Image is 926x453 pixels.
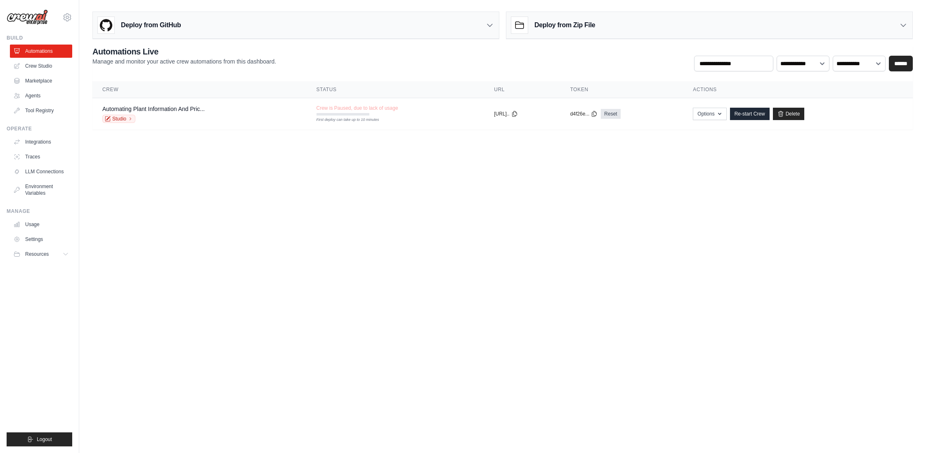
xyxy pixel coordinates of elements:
a: Traces [10,150,72,163]
img: GitHub Logo [98,17,114,33]
h2: Automations Live [92,46,276,57]
h3: Deploy from Zip File [534,20,595,30]
a: Integrations [10,135,72,149]
button: Logout [7,432,72,446]
button: d4f26e... [570,111,598,117]
a: Automating Plant Information And Pric... [102,106,205,112]
th: Actions [683,81,913,98]
a: Agents [10,89,72,102]
a: Marketplace [10,74,72,87]
a: Settings [10,233,72,246]
th: URL [484,81,560,98]
img: Logo [7,9,48,25]
div: Operate [7,125,72,132]
a: Usage [10,218,72,231]
div: Manage [7,208,72,215]
div: First deploy can take up to 10 minutes [317,117,369,123]
a: Re-start Crew [730,108,770,120]
a: Tool Registry [10,104,72,117]
th: Crew [92,81,307,98]
button: Options [693,108,726,120]
a: Reset [601,109,620,119]
span: Resources [25,251,49,257]
a: LLM Connections [10,165,72,178]
a: Delete [773,108,805,120]
span: Crew is Paused, due to lack of usage [317,105,398,111]
th: Status [307,81,484,98]
span: Logout [37,436,52,443]
h3: Deploy from GitHub [121,20,181,30]
a: Environment Variables [10,180,72,200]
a: Studio [102,115,135,123]
button: Resources [10,248,72,261]
a: Crew Studio [10,59,72,73]
th: Token [560,81,683,98]
a: Automations [10,45,72,58]
p: Manage and monitor your active crew automations from this dashboard. [92,57,276,66]
div: Build [7,35,72,41]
